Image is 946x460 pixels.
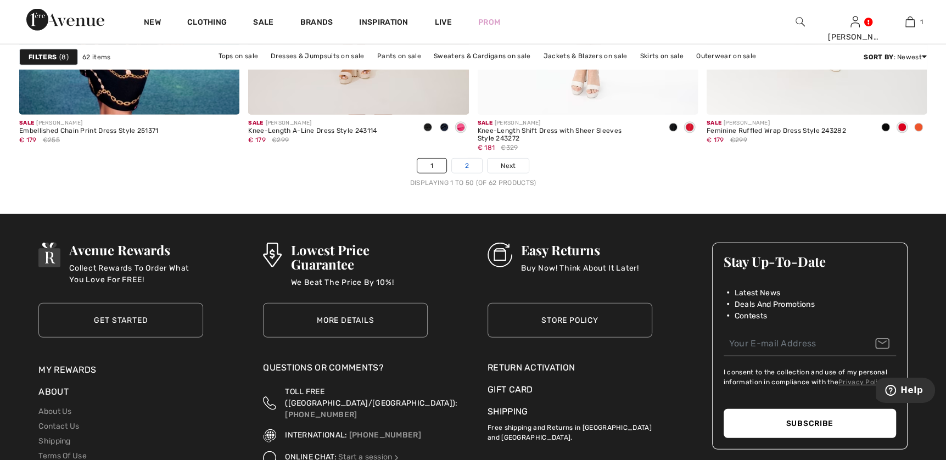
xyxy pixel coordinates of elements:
a: Jackets & Blazers on sale [538,48,633,63]
a: Next [488,159,529,173]
img: International [263,429,276,442]
div: [PERSON_NAME] [828,31,882,43]
span: Sale [19,120,34,126]
strong: Filters [29,52,57,61]
img: Avenue Rewards [38,243,60,267]
span: Deals And Promotions [735,299,815,310]
div: Lava [910,119,927,137]
div: [PERSON_NAME] [19,119,159,127]
img: My Info [850,15,860,29]
a: Prom [478,16,500,28]
span: € 179 [707,136,724,144]
h3: Easy Returns [521,243,639,257]
a: Get Started [38,303,203,338]
div: Embellished Chain Print Dress Style 251371 [19,127,159,135]
div: [PERSON_NAME] [478,119,656,127]
div: Black [665,119,681,137]
span: TOLL FREE ([GEOGRAPHIC_DATA]/[GEOGRAPHIC_DATA]): [285,387,457,408]
p: Collect Rewards To Order What You Love For FREE! [69,262,203,284]
strong: Sort By [864,53,893,60]
nav: Page navigation [19,158,927,188]
label: I consent to the collection and use of my personal information in compliance with the . [724,367,896,387]
a: Live [435,16,452,28]
a: Sale [253,18,273,29]
span: Latest News [735,287,780,299]
a: Return Activation [488,361,652,374]
div: Black [877,119,894,137]
span: 62 items [82,52,110,61]
a: [PHONE_NUMBER] [285,410,357,419]
a: 2 [452,159,482,173]
a: Clothing [187,18,227,29]
a: Brands [300,18,333,29]
h3: Stay Up-To-Date [724,254,896,268]
span: €299 [272,135,289,145]
div: [PERSON_NAME] [248,119,377,127]
h3: Lowest Price Guarantee [290,243,428,271]
img: Easy Returns [488,243,512,267]
img: 1ère Avenue [26,9,104,31]
a: New [144,18,161,29]
div: Lipstick Red 173 [894,119,910,137]
img: Lowest Price Guarantee [263,243,282,267]
p: We Beat The Price By 10%! [290,277,428,299]
a: Sign In [850,16,860,27]
img: search the website [796,15,805,29]
a: More Details [263,303,428,338]
a: Outerwear on sale [691,48,762,63]
div: [PERSON_NAME] [707,119,846,127]
a: Pants on sale [372,48,427,63]
span: Next [501,161,516,171]
span: INTERNATIONAL: [285,430,347,440]
div: Feminine Ruffled Wrap Dress Style 243282 [707,127,846,135]
a: Tops on sale [212,48,264,63]
a: About Us [38,407,71,416]
a: Shipping [488,406,528,417]
span: Sale [478,120,492,126]
a: 1 [883,15,937,29]
span: Inspiration [359,18,408,29]
span: Contests [735,310,767,322]
span: Sale [248,120,263,126]
a: [PHONE_NUMBER] [349,430,421,440]
a: 1 [417,159,446,173]
a: My Rewards [38,364,96,375]
p: Free shipping and Returns in [GEOGRAPHIC_DATA] and [GEOGRAPHIC_DATA]. [488,418,652,442]
img: My Bag [905,15,915,29]
a: Sweaters & Cardigans on sale [428,48,536,63]
span: € 179 [248,136,266,144]
a: Skirts on sale [635,48,689,63]
span: €255 [43,135,60,145]
div: Knee-Length A-Line Dress Style 243114 [248,127,377,135]
h3: Avenue Rewards [69,243,203,257]
span: 8 [59,52,69,61]
span: 1 [920,17,923,27]
a: Dresses & Jumpsuits on sale [265,48,370,63]
img: Toll Free (Canada/US) [263,386,276,420]
div: : Newest [864,52,927,61]
div: About [38,385,203,404]
span: € 179 [19,136,37,144]
div: Lipstick Red 173 [681,119,698,137]
a: Privacy Policy [838,378,885,386]
div: Geranium [452,119,469,137]
div: Knee-Length Shift Dress with Sheer Sleeves Style 243272 [478,127,656,143]
input: Your E-mail Address [724,332,896,356]
a: Gift Card [488,383,652,396]
iframe: Opens a widget where you can find more information [876,378,935,405]
a: Store Policy [488,303,652,338]
span: € 181 [478,144,495,152]
a: Contact Us [38,422,79,431]
span: Sale [707,120,721,126]
div: Displaying 1 to 50 (of 62 products) [19,178,927,188]
span: €299 [730,135,747,145]
div: Midnight Blue [436,119,452,137]
span: €329 [501,143,518,153]
div: Questions or Comments? [263,361,428,380]
p: Buy Now! Think About It Later! [521,262,639,284]
div: Black [419,119,436,137]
